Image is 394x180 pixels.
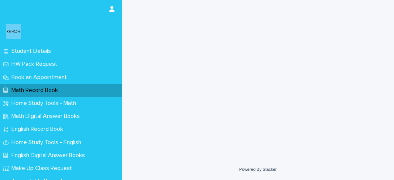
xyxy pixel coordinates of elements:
[8,126,69,133] p: English Record Book
[8,152,91,159] p: English Digital Answer Books
[8,113,86,120] p: Math Digital Answer Books
[8,48,57,55] p: Student Details
[8,74,73,81] p: Book an Appointment
[8,139,87,146] p: Home Study Tools - English
[8,165,78,172] p: Make Up Class Request
[239,167,277,171] a: Powered By Stacker
[8,61,63,68] p: HW Pack Request
[8,100,82,107] p: Home Study Tools - Math
[6,24,21,39] img: o6XkwfS7S2qhyeB9lxyF
[8,87,64,94] p: Math Record Book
